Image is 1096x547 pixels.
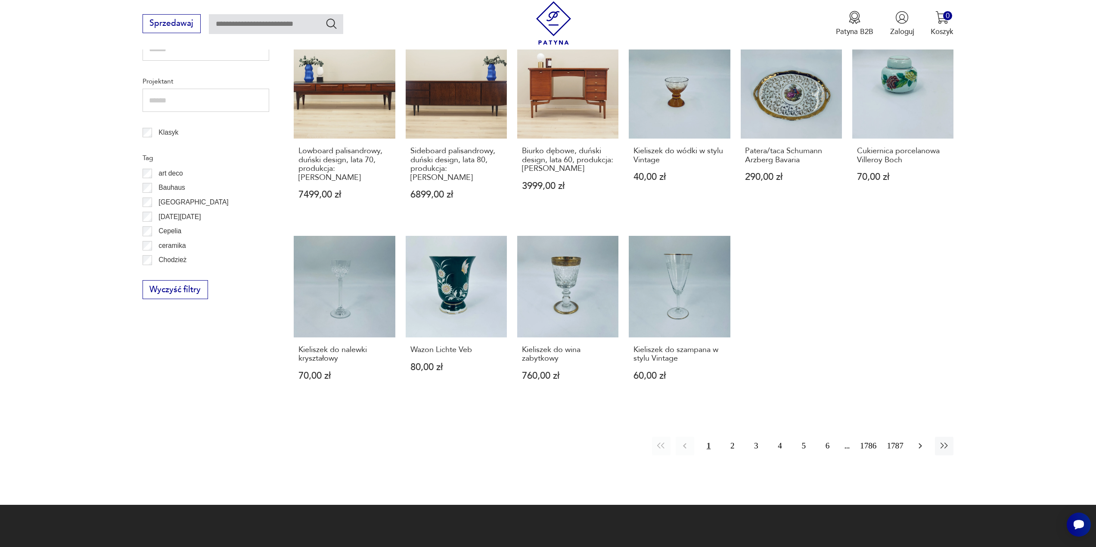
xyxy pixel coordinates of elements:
a: Kieliszek do szampana w stylu VintageKieliszek do szampana w stylu Vintage60,00 zł [629,236,730,400]
img: Ikona medalu [848,11,861,24]
p: Zaloguj [890,27,914,37]
h3: Kieliszek do wina zabytkowy [522,346,614,363]
button: 3 [747,437,765,455]
a: Biurko dębowe, duński design, lata 60, produkcja: DaniaBiurko dębowe, duński design, lata 60, pro... [517,37,618,219]
p: 60,00 zł [633,371,726,380]
p: 70,00 zł [298,371,391,380]
button: 0Koszyk [931,11,953,37]
p: Koszyk [931,27,953,37]
a: Kieliszek do wina zabytkowyKieliszek do wina zabytkowy760,00 zł [517,236,618,400]
h3: Wazon Lichte Veb [410,346,503,354]
p: 80,00 zł [410,363,503,372]
p: [GEOGRAPHIC_DATA] [158,197,228,208]
a: Wazon Lichte VebWazon Lichte Veb80,00 zł [406,236,507,400]
button: Zaloguj [890,11,914,37]
p: Klasyk [158,127,178,138]
a: Kieliszek do wódki w stylu VintageKieliszek do wódki w stylu Vintage40,00 zł [629,37,730,219]
a: Ikona medaluPatyna B2B [836,11,873,37]
h3: Patera/taca Schumann Arzberg Bavaria [745,147,837,164]
button: Sprzedawaj [143,14,201,33]
p: Ćmielów [158,269,184,280]
button: 2 [723,437,742,455]
iframe: Smartsupp widget button [1067,513,1091,537]
p: Projektant [143,76,269,87]
div: 0 [943,11,952,20]
a: Patera/taca Schumann Arzberg BavariaPatera/taca Schumann Arzberg Bavaria290,00 zł [741,37,842,219]
button: Szukaj [325,17,338,30]
h3: Biurko dębowe, duński design, lata 60, produkcja: [PERSON_NAME] [522,147,614,173]
p: [DATE][DATE] [158,211,201,223]
button: 1 [699,437,718,455]
p: Cepelia [158,226,181,237]
button: 5 [795,437,813,455]
button: 1786 [857,437,879,455]
img: Ikona koszyka [935,11,949,24]
h3: Kieliszek do szampana w stylu Vintage [633,346,726,363]
p: 6899,00 zł [410,190,503,199]
p: 70,00 zł [857,173,949,182]
a: Cukiernica porcelanowa Villeroy BochCukiernica porcelanowa Villeroy Boch70,00 zł [852,37,953,219]
a: Sprzedawaj [143,21,201,28]
img: Patyna - sklep z meblami i dekoracjami vintage [532,1,575,45]
button: 4 [770,437,789,455]
p: Patyna B2B [836,27,873,37]
button: Wyczyść filtry [143,280,208,299]
p: Chodzież [158,254,186,266]
p: 290,00 zł [745,173,837,182]
img: Ikonka użytkownika [895,11,909,24]
p: 7499,00 zł [298,190,391,199]
p: 3999,00 zł [522,182,614,191]
h3: Lowboard palisandrowy, duński design, lata 70, produkcja: [PERSON_NAME] [298,147,391,182]
h3: Kieliszek do nalewki kryształowy [298,346,391,363]
p: 40,00 zł [633,173,726,182]
p: Tag [143,152,269,164]
p: art deco [158,168,183,179]
p: ceramika [158,240,186,251]
a: Kieliszek do nalewki kryształowyKieliszek do nalewki kryształowy70,00 zł [294,236,395,400]
h3: Kieliszek do wódki w stylu Vintage [633,147,726,164]
h3: Cukiernica porcelanowa Villeroy Boch [857,147,949,164]
a: Sideboard palisandrowy, duński design, lata 80, produkcja: DaniaSideboard palisandrowy, duński de... [406,37,507,219]
p: 760,00 zł [522,371,614,380]
button: 1787 [884,437,906,455]
p: Bauhaus [158,182,185,193]
h3: Sideboard palisandrowy, duński design, lata 80, produkcja: [PERSON_NAME] [410,147,503,182]
button: 6 [818,437,837,455]
a: Lowboard palisandrowy, duński design, lata 70, produkcja: DaniaLowboard palisandrowy, duński desi... [294,37,395,219]
button: Patyna B2B [836,11,873,37]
